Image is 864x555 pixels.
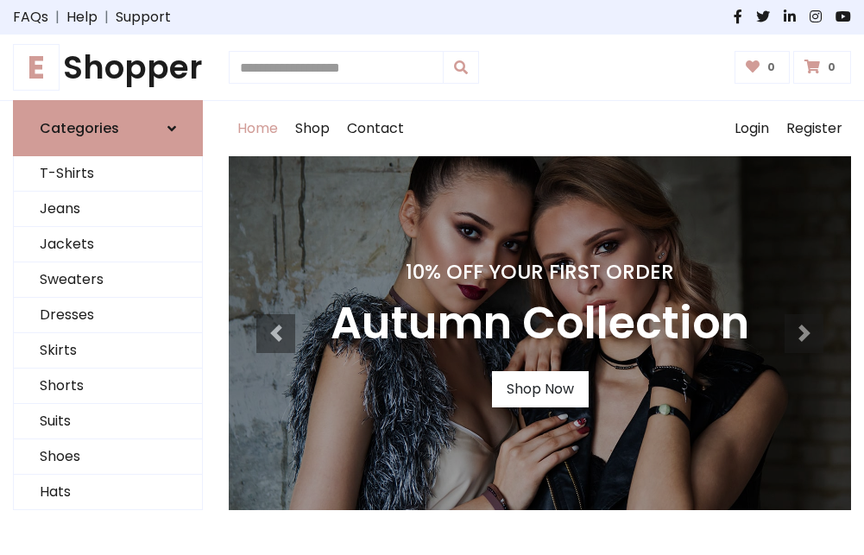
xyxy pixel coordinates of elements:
[14,156,202,192] a: T-Shirts
[823,60,840,75] span: 0
[14,369,202,404] a: Shorts
[40,120,119,136] h6: Categories
[13,48,203,86] h1: Shopper
[13,7,48,28] a: FAQs
[14,192,202,227] a: Jeans
[492,371,589,407] a: Shop Now
[66,7,98,28] a: Help
[14,404,202,439] a: Suits
[48,7,66,28] span: |
[13,100,203,156] a: Categories
[229,101,287,156] a: Home
[338,101,413,156] a: Contact
[13,44,60,91] span: E
[13,48,203,86] a: EShopper
[726,101,778,156] a: Login
[14,475,202,510] a: Hats
[331,298,749,350] h3: Autumn Collection
[331,260,749,284] h4: 10% Off Your First Order
[763,60,779,75] span: 0
[14,298,202,333] a: Dresses
[14,227,202,262] a: Jackets
[14,262,202,298] a: Sweaters
[116,7,171,28] a: Support
[14,439,202,475] a: Shoes
[778,101,851,156] a: Register
[287,101,338,156] a: Shop
[735,51,791,84] a: 0
[793,51,851,84] a: 0
[98,7,116,28] span: |
[14,333,202,369] a: Skirts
